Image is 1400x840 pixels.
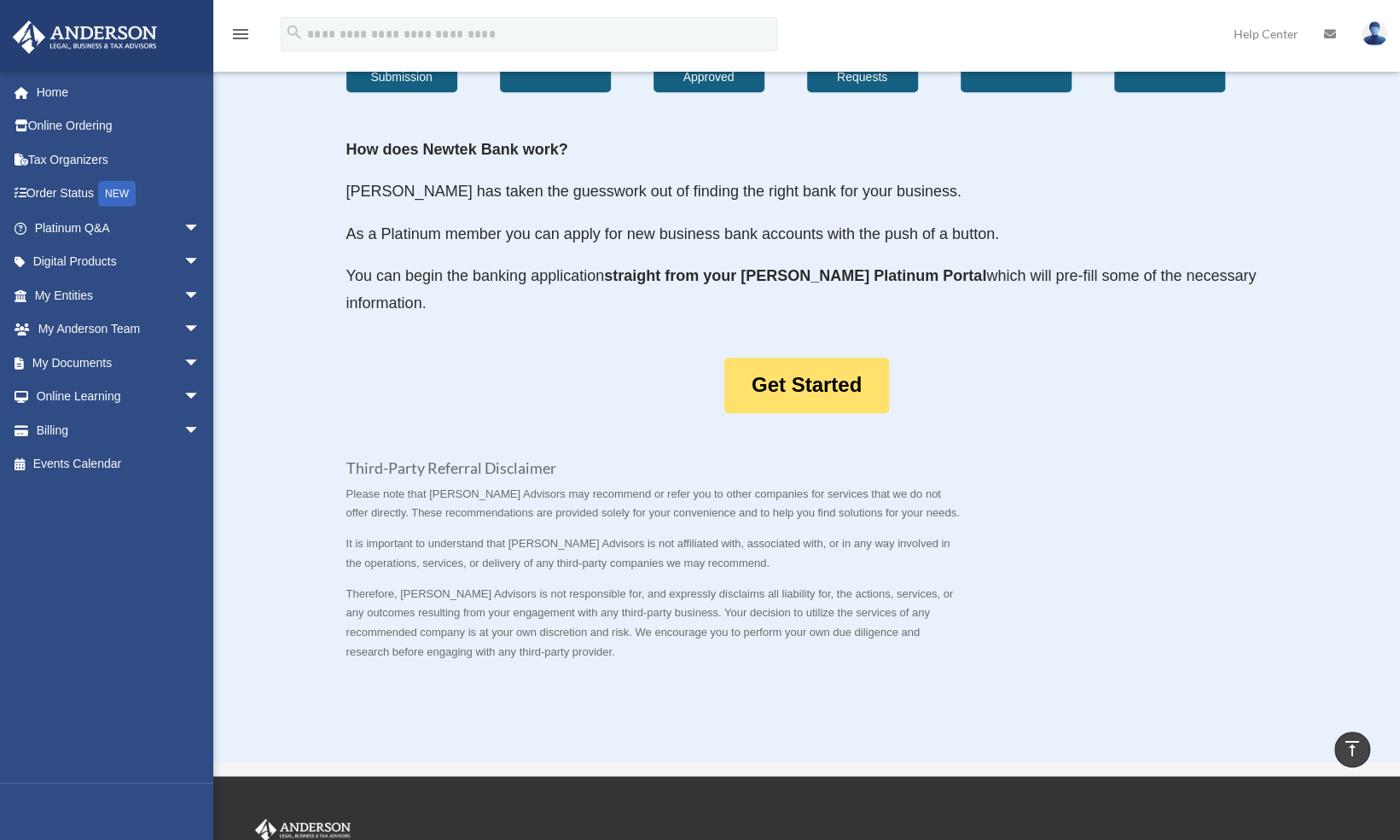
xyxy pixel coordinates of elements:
[12,413,226,447] a: Billingarrow_drop_down
[183,278,218,313] span: arrow_drop_down
[346,178,1268,221] p: [PERSON_NAME] has taken the guesswork out of finding the right bank for your business.
[183,380,218,415] span: arrow_drop_down
[12,177,226,212] a: Order StatusNEW
[12,211,226,245] a: Platinum Q&Aarrow_drop_down
[12,109,226,143] a: Online Ordering
[1362,21,1387,46] img: User Pic
[12,380,226,414] a: Online Learningarrow_drop_down
[12,447,226,481] a: Events Calendar
[12,245,226,279] a: Digital Productsarrow_drop_down
[12,143,226,177] a: Tax Organizers
[346,461,964,485] h3: Third-Party Referral Disclaimer
[604,267,986,284] strong: straight from your [PERSON_NAME] Platinum Portal
[346,263,1268,317] p: You can begin the banking application which will pre-fill some of the necessary information.
[230,30,251,44] a: menu
[346,141,568,158] strong: How does Newtek Bank work?
[98,181,136,207] div: NEW
[183,312,218,347] span: arrow_drop_down
[8,20,162,54] img: Anderson Advisors Platinum Portal
[724,358,889,413] a: Get Started
[346,585,964,662] p: Therefore, [PERSON_NAME] Advisors is not responsible for, and expressly disclaims all liability f...
[183,245,218,280] span: arrow_drop_down
[1334,732,1370,767] a: vertical_align_top
[183,413,218,448] span: arrow_drop_down
[346,485,964,535] p: Please note that [PERSON_NAME] Advisors may recommend or refer you to other companies for service...
[12,75,226,109] a: Home
[1342,738,1362,759] i: vertical_align_top
[12,312,226,347] a: My Anderson Teamarrow_drop_down
[183,211,218,246] span: arrow_drop_down
[346,221,1268,264] p: As a Platinum member you can apply for new business bank accounts with the push of a button.
[346,534,964,585] p: It is important to understand that [PERSON_NAME] Advisors is not affiliated with, associated with...
[12,278,226,312] a: My Entitiesarrow_drop_down
[12,346,226,380] a: My Documentsarrow_drop_down
[285,23,304,42] i: search
[183,346,218,381] span: arrow_drop_down
[230,24,251,44] i: menu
